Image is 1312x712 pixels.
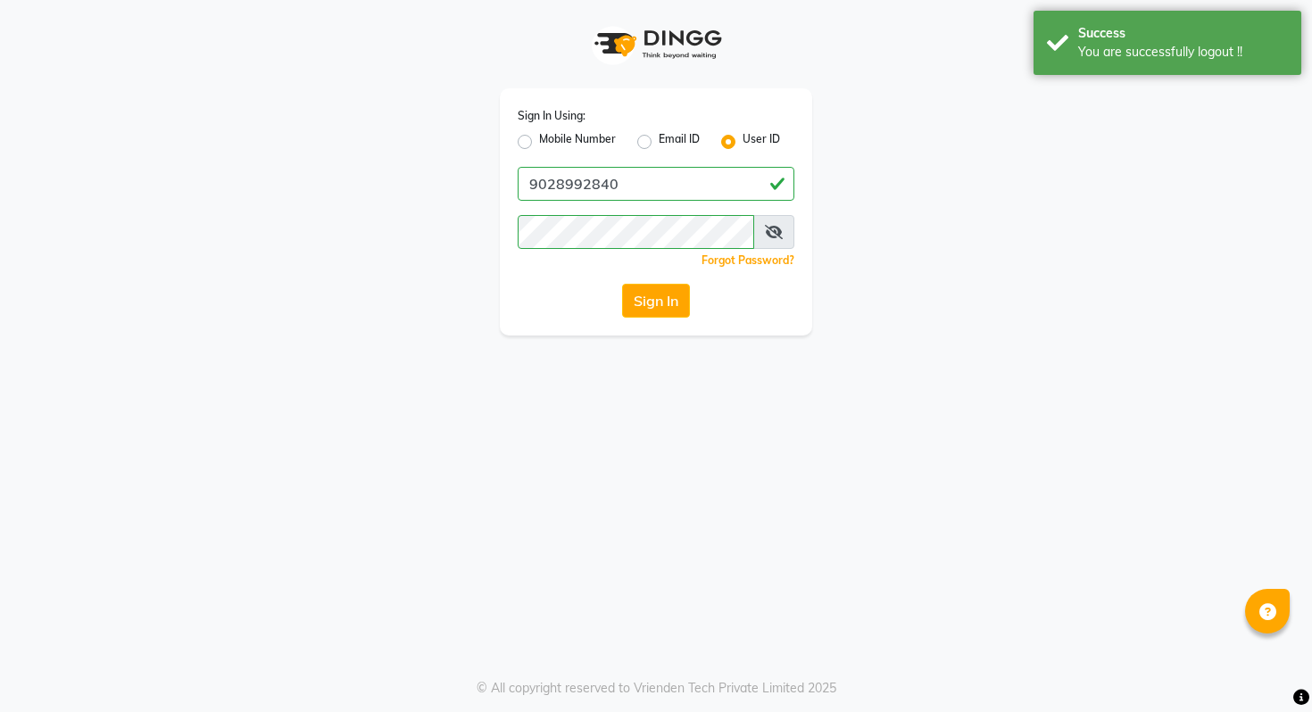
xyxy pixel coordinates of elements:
[1078,24,1288,43] div: Success
[518,215,754,249] input: Username
[1078,43,1288,62] div: You are successfully logout !!
[622,284,690,318] button: Sign In
[518,108,585,124] label: Sign In Using:
[743,131,780,153] label: User ID
[659,131,700,153] label: Email ID
[585,18,727,70] img: logo1.svg
[702,253,794,267] a: Forgot Password?
[539,131,616,153] label: Mobile Number
[518,167,794,201] input: Username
